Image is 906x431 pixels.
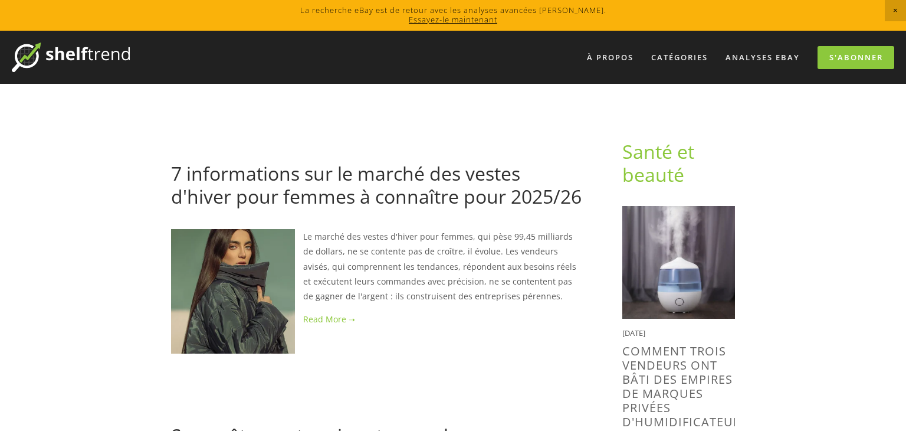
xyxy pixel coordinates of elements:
font: [DATE] [622,328,645,338]
font: Analyses eBay [726,52,800,63]
a: Essayez-le maintenant [409,14,497,25]
a: [DATE] [171,404,198,415]
img: ShelfTrend [12,43,130,72]
font: À propos [587,52,633,63]
img: How 3 Sellers Built Portable Humidifier Private Label Empires Appealing To Health Focused Buyers [622,206,735,319]
a: À propos [579,48,641,67]
font: Catégories [651,52,708,63]
a: Santé et beauté [622,139,699,187]
a: Analyses eBay [718,48,807,67]
a: 7 informations sur le marché des vestes d'hiver pour femmes à connaître pour 2025/26 [171,161,582,208]
img: 7 Market Insights Women's Winter Jacket Sellers Should Know for 2025/26 [171,229,295,353]
a: S'abonner [818,46,894,69]
font: S'abonner [829,52,883,63]
font: Le marché des vestes d'hiver pour femmes, qui pèse 99,45 milliards de dollars, ne se contente pas... [303,231,579,302]
a: [DATE] [171,142,198,154]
